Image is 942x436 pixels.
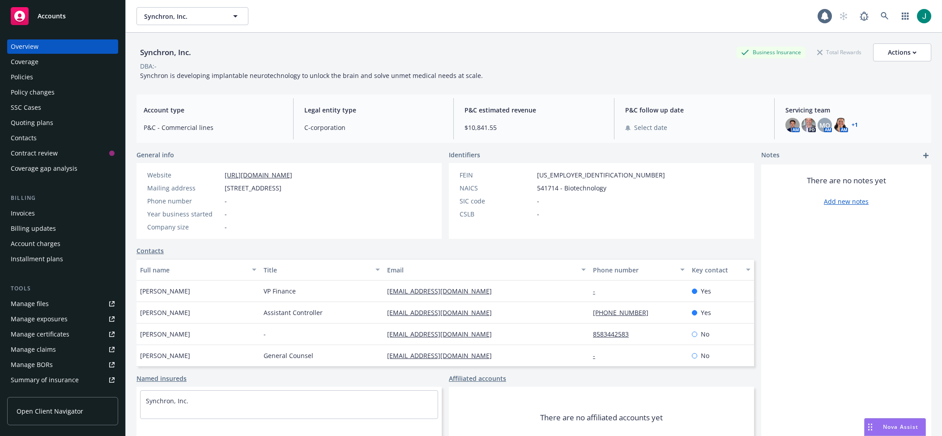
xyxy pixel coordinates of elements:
a: Manage files [7,297,118,311]
a: Switch app [896,7,914,25]
div: Company size [147,222,221,232]
span: [PERSON_NAME] [140,351,190,360]
div: Contract review [11,146,58,160]
div: Manage files [11,297,49,311]
a: - [593,287,602,295]
span: Notes [761,150,780,161]
a: add [921,150,931,161]
div: Phone number [147,196,221,206]
a: [EMAIL_ADDRESS][DOMAIN_NAME] [387,308,499,317]
a: Billing updates [7,221,118,236]
a: - [593,351,602,360]
a: Installment plans [7,252,118,266]
span: C-corporation [304,123,443,132]
span: - [537,209,539,219]
a: Affiliated accounts [449,374,506,383]
div: Business Insurance [737,47,806,58]
span: - [264,329,266,339]
div: Invoices [11,206,35,220]
a: Account charges [7,237,118,251]
div: Year business started [147,209,221,219]
span: - [537,196,539,206]
span: Select date [634,123,667,132]
button: Nova Assist [864,418,926,436]
span: [PERSON_NAME] [140,308,190,317]
button: Synchron, Inc. [136,7,248,25]
span: $10,841.55 [465,123,603,132]
span: [STREET_ADDRESS] [225,183,281,193]
div: Key contact [692,265,741,275]
div: Total Rewards [813,47,866,58]
span: Yes [701,308,711,317]
span: Identifiers [449,150,480,160]
div: Installment plans [11,252,63,266]
div: Account charges [11,237,60,251]
div: Policy changes [11,85,55,99]
span: Servicing team [785,105,924,115]
span: P&C - Commercial lines [144,123,282,132]
a: 8583442583 [593,330,636,338]
div: NAICS [460,183,533,193]
span: - [225,209,227,219]
a: Manage BORs [7,358,118,372]
span: Nova Assist [883,423,918,431]
div: Billing [7,194,118,203]
img: photo [801,118,816,132]
div: Actions [888,44,916,61]
span: [PERSON_NAME] [140,286,190,296]
div: Summary of insurance [11,373,79,387]
a: Search [876,7,894,25]
button: Phone number [589,259,688,281]
span: General info [136,150,174,160]
button: Key contact [688,259,754,281]
a: Summary of insurance [7,373,118,387]
div: Drag to move [865,419,876,436]
div: Billing updates [11,221,56,236]
div: SIC code [460,196,533,206]
button: Email [384,259,589,281]
div: Title [264,265,370,275]
span: P&C follow up date [625,105,764,115]
span: [PERSON_NAME] [140,329,190,339]
a: Manage exposures [7,312,118,326]
div: Manage certificates [11,327,69,341]
a: [EMAIL_ADDRESS][DOMAIN_NAME] [387,330,499,338]
a: +1 [852,122,858,128]
button: Actions [873,43,931,61]
div: FEIN [460,170,533,180]
a: Coverage gap analysis [7,161,118,176]
span: MQ [819,121,830,130]
a: Policies [7,70,118,84]
span: Synchron, Inc. [144,12,222,21]
div: Tools [7,284,118,293]
a: Report a Bug [855,7,873,25]
span: [US_EMPLOYER_IDENTIFICATION_NUMBER] [537,170,665,180]
span: VP Finance [264,286,296,296]
div: Full name [140,265,247,275]
div: Website [147,170,221,180]
div: Manage BORs [11,358,53,372]
span: Synchron is developing implantable neurotechnology to unlock the brain and solve unmet medical ne... [140,71,483,80]
a: [EMAIL_ADDRESS][DOMAIN_NAME] [387,287,499,295]
a: Policy changes [7,85,118,99]
div: Phone number [593,265,675,275]
a: Overview [7,39,118,54]
div: Email [387,265,576,275]
div: Mailing address [147,183,221,193]
span: There are no affiliated accounts yet [540,412,663,423]
span: P&C estimated revenue [465,105,603,115]
span: - [225,222,227,232]
a: Contacts [7,131,118,145]
span: Yes [701,286,711,296]
a: [PHONE_NUMBER] [593,308,656,317]
span: No [701,329,709,339]
a: Coverage [7,55,118,69]
div: DBA: - [140,61,157,71]
div: SSC Cases [11,100,41,115]
span: General Counsel [264,351,313,360]
span: No [701,351,709,360]
span: There are no notes yet [807,175,886,186]
span: - [225,196,227,206]
div: CSLB [460,209,533,219]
